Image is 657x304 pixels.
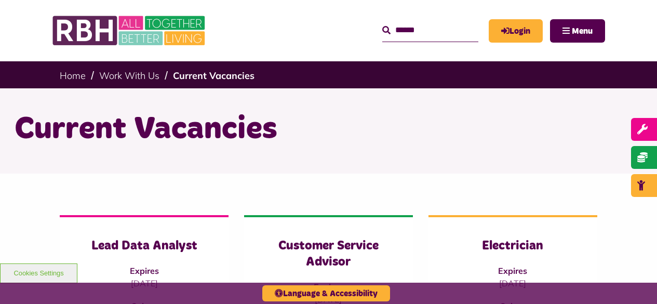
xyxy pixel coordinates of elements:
[449,238,576,254] h3: Electrician
[173,70,254,82] a: Current Vacancies
[610,257,657,304] iframe: Netcall Web Assistant for live chat
[449,277,576,289] p: [DATE]
[572,27,593,35] span: Menu
[498,266,527,276] strong: Expires
[265,238,392,270] h3: Customer Service Advisor
[60,70,86,82] a: Home
[262,285,390,301] button: Language & Accessibility
[130,266,159,276] strong: Expires
[99,70,159,82] a: Work With Us
[52,10,208,51] img: RBH
[489,19,543,43] a: MyRBH
[550,19,605,43] button: Navigation
[314,282,343,292] strong: Expires
[81,238,208,254] h3: Lead Data Analyst
[15,109,643,150] h1: Current Vacancies
[81,277,208,289] p: [DATE]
